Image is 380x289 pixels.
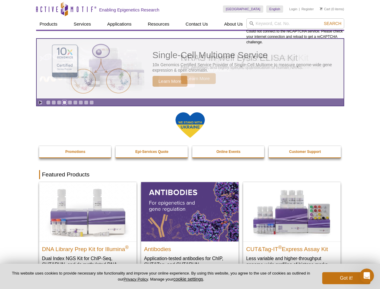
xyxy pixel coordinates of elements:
[289,7,297,11] a: Login
[42,255,134,274] p: Dual Index NGS Kit for ChIP-Seq, CUT&RUN, and ds methylated DNA assays.
[99,7,159,13] h2: Enabling Epigenetics Research
[246,18,344,29] input: Keyword, Cat. No.
[125,244,129,250] sup: ®
[39,146,112,157] a: Promotions
[116,146,188,157] a: Epi-Services Quote
[103,18,135,30] a: Applications
[144,243,236,252] h2: Antibodies
[79,100,83,105] a: Go to slide 7
[42,243,134,252] h2: DNA Library Prep Kit for Illumina
[246,255,338,268] p: Less variable and higher-throughput genome-wide profiling of histone marks​.
[175,112,205,138] img: We Stand With Ukraine
[36,18,61,30] a: Products
[322,21,343,26] button: Search
[57,100,61,105] a: Go to slide 3
[84,100,88,105] a: Go to slide 8
[70,18,95,30] a: Services
[322,272,370,284] button: Got it!
[266,5,283,13] a: English
[141,182,239,273] a: All Antibodies Antibodies Application-tested antibodies for ChIP, CUT&Tag, and CUT&RUN.
[289,150,321,154] strong: Customer Support
[216,150,240,154] strong: Online Events
[324,21,341,26] span: Search
[65,150,85,154] strong: Promotions
[192,146,265,157] a: Online Events
[246,18,344,45] div: Could not connect to the reCAPTCHA service. Please check your internet connection and reload to g...
[141,182,239,241] img: All Antibodies
[39,182,137,279] a: DNA Library Prep Kit for Illumina DNA Library Prep Kit for Illumina® Dual Index NGS Kit for ChIP-...
[269,146,341,157] a: Customer Support
[182,18,212,30] a: Contact Us
[135,150,168,154] strong: Epi-Services Quote
[38,100,42,105] a: Toggle autoplay
[68,100,72,105] a: Go to slide 5
[243,182,341,241] img: CUT&Tag-IT® Express Assay Kit
[301,7,314,11] a: Register
[46,100,51,105] a: Go to slide 1
[144,18,173,30] a: Resources
[62,100,67,105] a: Go to slide 4
[39,170,341,179] h2: Featured Products
[246,243,338,252] h2: CUT&Tag-IT Express Assay Kit
[320,7,323,10] img: Your Cart
[221,18,246,30] a: About Us
[299,5,300,13] li: |
[243,182,341,273] a: CUT&Tag-IT® Express Assay Kit CUT&Tag-IT®Express Assay Kit Less variable and higher-throughput ge...
[39,182,137,241] img: DNA Library Prep Kit for Illumina
[51,100,56,105] a: Go to slide 2
[320,7,330,11] a: Cart
[10,271,312,282] p: This website uses cookies to provide necessary site functionality and improve your online experie...
[89,100,94,105] a: Go to slide 9
[123,277,148,281] a: Privacy Policy
[173,276,203,281] button: cookie settings
[223,5,264,13] a: [GEOGRAPHIC_DATA]
[144,255,236,268] p: Application-tested antibodies for ChIP, CUT&Tag, and CUT&RUN.
[360,269,374,283] iframe: Intercom live chat
[73,100,78,105] a: Go to slide 6
[320,5,344,13] li: (0 items)
[278,244,282,250] sup: ®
